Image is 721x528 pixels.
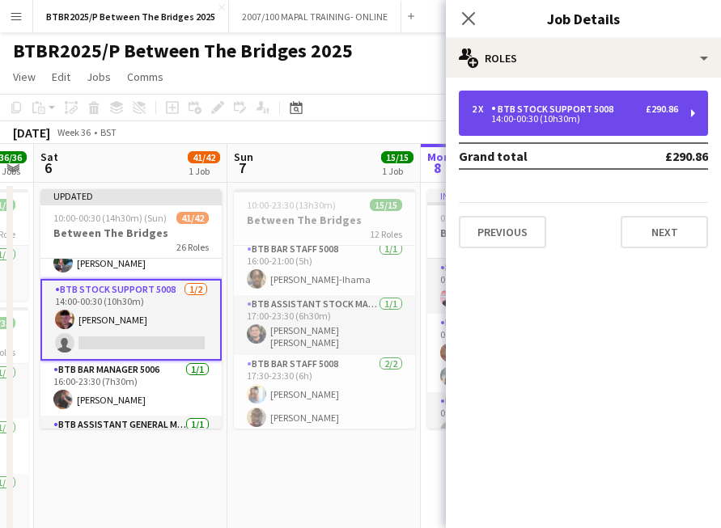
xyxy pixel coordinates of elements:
app-card-role: BTB Assistant Stock Manager 50061/117:00-23:30 (6h30m)[PERSON_NAME] [PERSON_NAME] [234,295,415,355]
span: Jobs [87,70,111,84]
app-card-role: BTB Bar Staff 50082/217:30-23:30 (6h)[PERSON_NAME][PERSON_NAME] [234,355,415,433]
span: View [13,70,36,84]
h3: Between The Bridges [234,213,415,227]
span: Sat [40,150,58,164]
button: 2007/100 MAPAL TRAINING- ONLINE [229,1,401,32]
button: Next [621,216,708,248]
button: BTBR2025/P Between The Bridges 2025 [33,1,229,32]
div: £290.86 [646,103,678,115]
a: Comms [121,66,170,87]
app-job-card: 10:00-23:30 (13h30m)15/15Between The Bridges12 RolesBTB General Manager 50391/115:00-23:30 (8h30m... [234,189,415,429]
h3: Job Details [446,8,721,29]
span: 15/15 [370,199,402,211]
app-card-role: BTB Stock support 50082/209:00-17:00 (8h)[PERSON_NAME][PERSON_NAME] [427,314,609,392]
span: Week 36 [53,126,94,138]
span: 41/42 [188,151,220,163]
span: Mon [427,150,450,164]
app-card-role: BTB Stock Manager 50061/109:00-17:00 (8h)[PERSON_NAME] [427,259,609,314]
h1: BTBR2025/P Between The Bridges 2025 [13,39,353,63]
app-card-role: BTB Assistant General Manager 50061/1 [40,416,222,471]
a: View [6,66,42,87]
app-job-card: Updated10:00-00:30 (14h30m) (Sun)41/42Between The Bridges26 Roles13:30-23:00 (9h30m)[PERSON_NAME]... [40,189,222,429]
span: 10:00-00:30 (14h30m) (Sun) [53,212,167,224]
h3: Between The Bridges [40,226,222,240]
a: Jobs [80,66,117,87]
span: 15/15 [381,151,414,163]
span: Edit [52,70,70,84]
div: BTB Stock support 5008 [491,103,620,115]
app-card-role: BTB Bar Manager 50061/116:00-23:30 (7h30m)[PERSON_NAME] [40,361,222,416]
div: BST [100,126,117,138]
span: 6 [38,158,58,177]
div: 14:00-00:30 (10h30m) [472,115,678,123]
button: Previous [459,216,546,248]
td: £290.86 [612,143,708,169]
span: Sun [234,150,253,164]
div: Updated [40,189,222,202]
span: 41/42 [176,212,209,224]
app-card-role: BTB Stock support 50081/214:00-00:30 (10h30m)[PERSON_NAME] [40,279,222,361]
a: Edit [45,66,77,87]
h3: Between The Bridges [427,226,609,240]
div: 1 Job [189,165,219,177]
div: 2 x [472,103,491,115]
span: Comms [127,70,163,84]
span: 26 Roles [176,241,209,253]
div: 1 Job [382,165,413,177]
app-card-role: BTB Senior Stock Manager 50061/109:00-18:00 (9h)![PERSON_NAME] [427,392,609,447]
span: 8 [425,158,450,177]
span: 09:00-18:00 (9h) [440,212,506,224]
app-card-role: BTB Bar Staff 50081/116:00-21:00 (5h)[PERSON_NAME]-Ihama [234,240,415,295]
span: 12 Roles [370,228,402,240]
app-job-card: In progress09:00-18:00 (9h)8/8Between The Bridges7 RolesBTB Stock Manager 50061/109:00-17:00 (8h)... [427,189,609,429]
td: Grand total [459,143,612,169]
div: In progress [427,189,609,202]
span: 10:00-23:30 (13h30m) [247,199,336,211]
div: Roles [446,39,721,78]
div: [DATE] [13,125,50,141]
span: 7 [231,158,253,177]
